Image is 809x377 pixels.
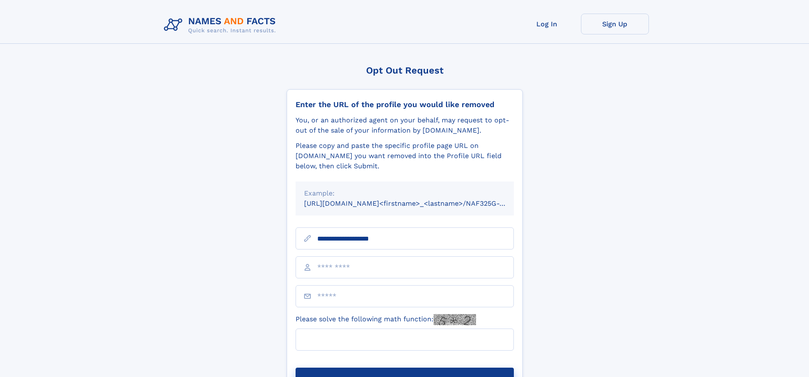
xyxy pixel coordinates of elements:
img: Logo Names and Facts [161,14,283,37]
a: Sign Up [581,14,649,34]
label: Please solve the following math function: [296,314,476,325]
div: Example: [304,188,505,198]
div: Opt Out Request [287,65,523,76]
div: Please copy and paste the specific profile page URL on [DOMAIN_NAME] you want removed into the Pr... [296,141,514,171]
div: Enter the URL of the profile you would like removed [296,100,514,109]
a: Log In [513,14,581,34]
div: You, or an authorized agent on your behalf, may request to opt-out of the sale of your informatio... [296,115,514,136]
small: [URL][DOMAIN_NAME]<firstname>_<lastname>/NAF325G-xxxxxxxx [304,199,530,207]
